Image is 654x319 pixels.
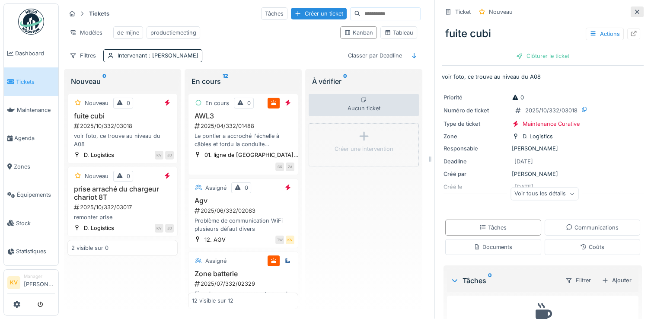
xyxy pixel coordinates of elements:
[291,8,347,19] div: Créer un ticket
[455,8,471,16] div: Ticket
[15,49,55,57] span: Dashboard
[286,236,294,244] div: KV
[247,99,251,107] div: 0
[309,94,419,116] div: Aucun ticket
[24,273,55,292] li: [PERSON_NAME]
[450,275,558,286] div: Tâches
[192,112,294,120] h3: AWL3
[194,280,294,288] div: 2025/07/332/02329
[4,209,58,237] a: Stock
[16,78,55,86] span: Tickets
[147,52,198,59] span: : [PERSON_NAME]
[4,153,58,181] a: Zones
[443,157,508,166] div: Deadline
[443,144,642,153] div: [PERSON_NAME]
[443,170,642,178] div: [PERSON_NAME]
[343,76,347,86] sup: 0
[165,151,174,159] div: JD
[442,73,644,81] p: voir foto, ce trouve au niveau du A08
[488,275,492,286] sup: 0
[192,270,294,278] h3: Zone batterie
[71,112,174,120] h3: fuite cubi
[489,8,513,16] div: Nouveau
[513,50,573,62] div: Clôturer le ticket
[510,188,578,200] div: Voir tous les détails
[117,29,139,37] div: de mijne
[580,243,604,251] div: Coûts
[192,197,294,205] h3: Agv
[443,106,508,115] div: Numéro de ticket
[16,219,55,227] span: Stock
[335,145,393,153] div: Créer une intervention
[4,96,58,124] a: Maintenance
[205,99,229,107] div: En cours
[443,93,508,102] div: Priorité
[14,134,55,142] span: Agenda
[192,132,294,148] div: Le pontier a accroché l'échelle à câbles et tordu la conduite pneumatique.
[14,163,55,171] span: Zones
[204,151,299,159] div: 01. ligne de [GEOGRAPHIC_DATA]...
[286,163,294,171] div: ZA
[223,76,228,86] sup: 12
[566,223,619,232] div: Communications
[443,144,508,153] div: Responsable
[192,297,233,305] div: 12 visible sur 12
[344,29,373,37] div: Kanban
[443,120,508,128] div: Type de ticket
[71,76,174,86] div: Nouveau
[16,247,55,255] span: Statistiques
[127,172,130,180] div: 0
[118,51,198,60] div: Intervenant
[71,185,174,201] h3: prise arraché du chargeur chariot 8T
[261,7,287,20] div: Tâches
[102,76,106,86] sup: 0
[312,76,415,86] div: À vérifier
[275,236,284,244] div: TW
[205,184,227,192] div: Assigné
[17,191,55,199] span: Équipements
[7,276,20,289] li: KV
[204,236,226,244] div: 12. AGV
[245,184,248,192] div: 0
[474,243,512,251] div: Documents
[194,122,294,130] div: 2025/04/332/01488
[4,39,58,67] a: Dashboard
[7,273,55,294] a: KV Manager[PERSON_NAME]
[4,237,58,265] a: Statistiques
[71,244,108,252] div: 2 visible sur 0
[561,274,595,287] div: Filtrer
[85,99,108,107] div: Nouveau
[71,132,174,148] div: voir foto, ce trouve au niveau du A08
[443,170,508,178] div: Créé par
[73,122,174,130] div: 2025/10/332/03018
[523,120,580,128] div: Maintenance Curative
[17,106,55,114] span: Maintenance
[586,28,624,40] div: Actions
[127,99,130,107] div: 0
[18,9,44,35] img: Badge_color-CXgf-gQk.svg
[150,29,196,37] div: productiemeeting
[4,124,58,152] a: Agenda
[514,157,533,166] div: [DATE]
[442,22,644,45] div: fuite cubi
[525,106,577,115] div: 2025/10/332/03018
[85,172,108,180] div: Nouveau
[191,76,295,86] div: En cours
[71,213,174,221] div: remonter prise
[479,223,507,232] div: Tâches
[155,224,163,233] div: KV
[512,93,524,102] div: 0
[4,181,58,209] a: Équipements
[523,132,553,140] div: D. Logistics
[24,273,55,280] div: Manager
[73,203,174,211] div: 2025/10/332/03017
[84,151,114,159] div: D. Logistics
[86,10,113,18] strong: Tickets
[4,67,58,96] a: Tickets
[192,217,294,233] div: Problème de communication WiFi plusieurs défaut divers
[443,132,508,140] div: Zone
[205,257,227,265] div: Assigné
[344,49,406,62] div: Classer par Deadline
[165,224,174,233] div: JD
[66,49,100,62] div: Filtres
